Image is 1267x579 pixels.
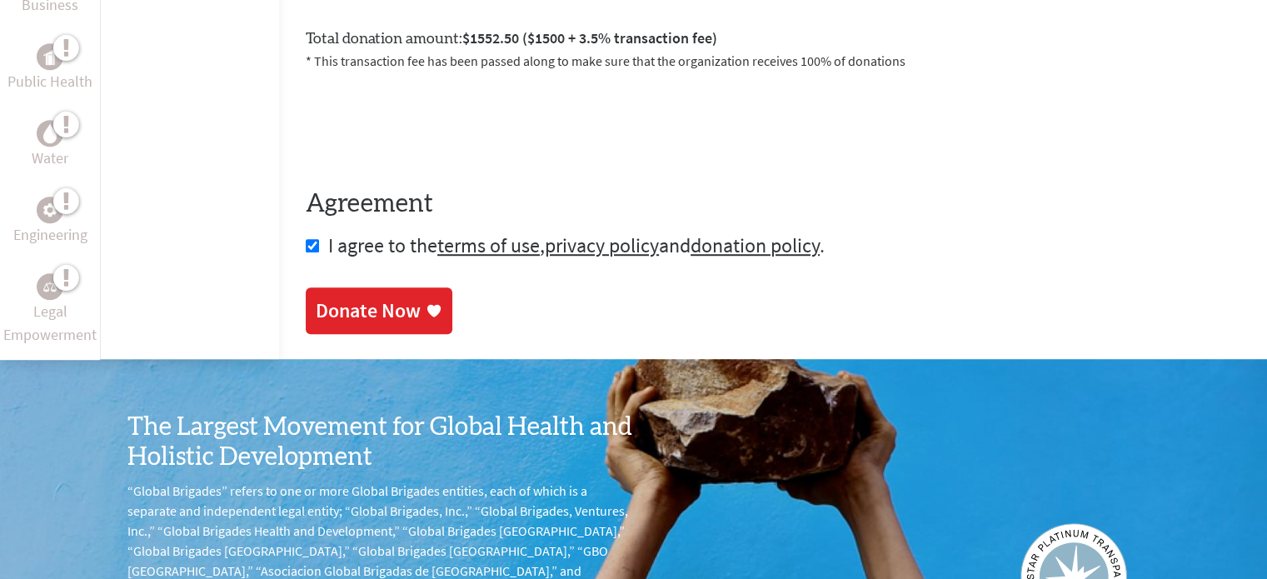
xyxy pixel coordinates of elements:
[437,232,540,258] a: terms of use
[43,124,57,143] img: Water
[32,147,68,170] p: Water
[316,297,421,324] div: Donate Now
[37,43,63,70] div: Public Health
[3,300,97,347] p: Legal Empowerment
[37,273,63,300] div: Legal Empowerment
[13,223,87,247] p: Engineering
[7,70,92,93] p: Public Health
[3,273,97,347] a: Legal EmpowermentLegal Empowerment
[127,412,634,472] h3: The Largest Movement for Global Health and Holistic Development
[328,232,825,258] span: I agree to the , and .
[306,27,717,51] label: Total donation amount:
[306,189,1240,219] h4: Agreement
[7,43,92,93] a: Public HealthPublic Health
[306,51,1240,71] p: * This transaction fee has been passed along to make sure that the organization receives 100% of ...
[545,232,659,258] a: privacy policy
[43,48,57,65] img: Public Health
[37,120,63,147] div: Water
[37,197,63,223] div: Engineering
[306,91,559,156] iframe: reCAPTCHA
[691,232,820,258] a: donation policy
[43,282,57,292] img: Legal Empowerment
[32,120,68,170] a: WaterWater
[462,28,717,47] span: $1552.50 ($1500 + 3.5% transaction fee)
[13,197,87,247] a: EngineeringEngineering
[43,203,57,217] img: Engineering
[306,287,452,334] a: Donate Now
